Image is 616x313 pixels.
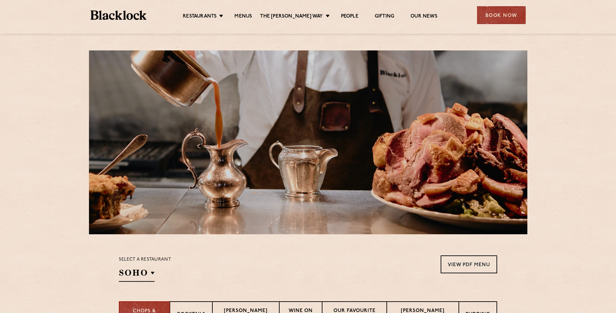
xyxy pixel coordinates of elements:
[410,13,437,20] a: Our News
[119,267,155,282] h2: SOHO
[260,13,323,20] a: The [PERSON_NAME] Way
[91,10,147,20] img: BL_Textured_Logo-footer-cropped.svg
[441,255,497,273] a: View PDF Menu
[119,255,171,264] p: Select a restaurant
[375,13,394,20] a: Gifting
[234,13,252,20] a: Menus
[477,6,526,24] div: Book Now
[183,13,217,20] a: Restaurants
[341,13,358,20] a: People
